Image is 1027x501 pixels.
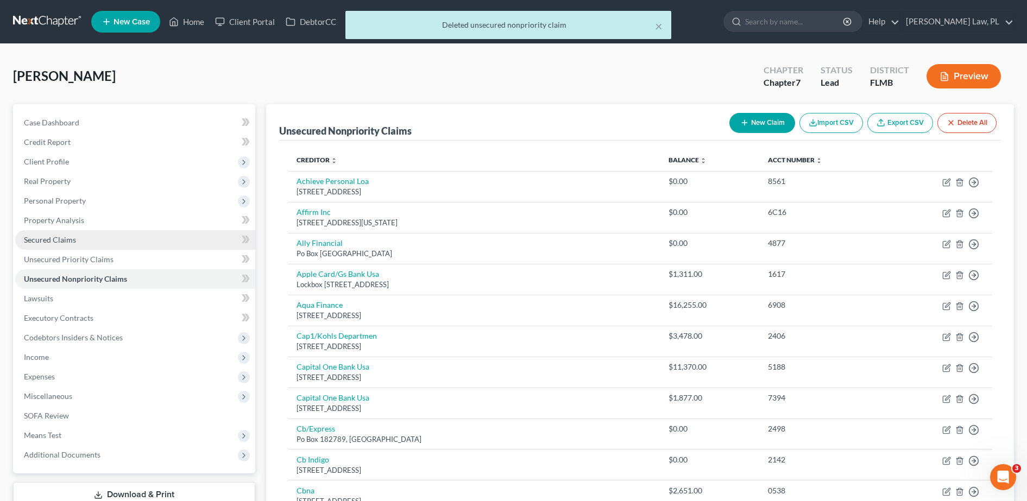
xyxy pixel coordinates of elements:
span: Income [24,352,49,362]
a: Cb Indigo [297,455,329,464]
div: [STREET_ADDRESS] [297,187,651,197]
span: Means Test [24,430,61,440]
div: 2142 [768,454,879,465]
a: Export CSV [867,113,933,133]
span: [PERSON_NAME] [13,68,116,84]
div: 4877 [768,238,879,249]
a: Capital One Bank Usa [297,362,369,371]
div: [STREET_ADDRESS][US_STATE] [297,218,651,228]
div: 6C16 [768,207,879,218]
div: $0.00 [669,207,751,218]
span: Lawsuits [24,294,53,303]
div: 5188 [768,362,879,372]
div: 2406 [768,331,879,341]
div: $0.00 [669,454,751,465]
a: Aqua Finance [297,300,343,309]
span: Additional Documents [24,450,100,459]
span: Executory Contracts [24,313,93,322]
a: Achieve Personal Loa [297,176,369,186]
div: Lockbox [STREET_ADDRESS] [297,280,651,290]
div: Status [821,64,853,77]
div: Lead [821,77,853,89]
div: $1,877.00 [669,392,751,403]
div: $0.00 [669,176,751,187]
a: Case Dashboard [15,113,255,132]
span: 7 [796,77,801,87]
div: $2,651.00 [669,485,751,496]
div: $1,311.00 [669,269,751,280]
div: 0538 [768,485,879,496]
a: Executory Contracts [15,308,255,328]
span: Unsecured Nonpriority Claims [24,274,127,283]
div: $11,370.00 [669,362,751,372]
div: $0.00 [669,423,751,434]
div: Po Box [GEOGRAPHIC_DATA] [297,249,651,259]
span: Unsecured Priority Claims [24,255,114,264]
iframe: Intercom live chat [990,464,1016,490]
div: Deleted unsecured nonpriority claim [354,20,663,30]
button: Delete All [937,113,997,133]
div: [STREET_ADDRESS] [297,403,651,414]
a: Credit Report [15,132,255,152]
button: × [655,20,663,33]
span: Credit Report [24,137,71,147]
div: Chapter [764,64,803,77]
a: Cb/Express [297,424,335,433]
i: unfold_more [331,157,337,164]
span: 3 [1012,464,1021,473]
div: FLMB [870,77,909,89]
a: Capital One Bank Usa [297,393,369,402]
div: 1617 [768,269,879,280]
button: New Claim [729,113,795,133]
span: Personal Property [24,196,86,205]
div: 2498 [768,423,879,434]
a: Creditor unfold_more [297,156,337,164]
div: [STREET_ADDRESS] [297,341,651,352]
span: Secured Claims [24,235,76,244]
button: Import CSV [799,113,863,133]
a: Cbna [297,486,314,495]
a: Lawsuits [15,289,255,308]
a: Affirm Inc [297,207,331,217]
span: Client Profile [24,157,69,166]
a: Balance unfold_more [669,156,707,164]
span: Codebtors Insiders & Notices [24,333,123,342]
span: Real Property [24,176,71,186]
div: $0.00 [669,238,751,249]
div: District [870,64,909,77]
div: 7394 [768,392,879,403]
i: unfold_more [700,157,707,164]
div: [STREET_ADDRESS] [297,310,651,321]
i: unfold_more [816,157,822,164]
a: Unsecured Priority Claims [15,250,255,269]
div: [STREET_ADDRESS] [297,372,651,383]
a: Secured Claims [15,230,255,250]
span: Expenses [24,372,55,381]
div: Chapter [764,77,803,89]
a: Acct Number unfold_more [768,156,822,164]
span: SOFA Review [24,411,69,420]
span: Miscellaneous [24,391,72,401]
div: $3,478.00 [669,331,751,341]
a: Ally Financial [297,238,343,248]
div: 8561 [768,176,879,187]
div: $16,255.00 [669,300,751,310]
div: [STREET_ADDRESS] [297,465,651,475]
div: Po Box 182789, [GEOGRAPHIC_DATA] [297,434,651,445]
a: SOFA Review [15,406,255,426]
div: Unsecured Nonpriority Claims [279,124,412,137]
a: Property Analysis [15,211,255,230]
a: Unsecured Nonpriority Claims [15,269,255,289]
div: 6908 [768,300,879,310]
a: Apple Card/Gs Bank Usa [297,269,379,278]
span: Case Dashboard [24,118,79,127]
button: Preview [927,64,1001,88]
span: Property Analysis [24,215,84,225]
a: Cap1/Kohls Departmen [297,331,377,340]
